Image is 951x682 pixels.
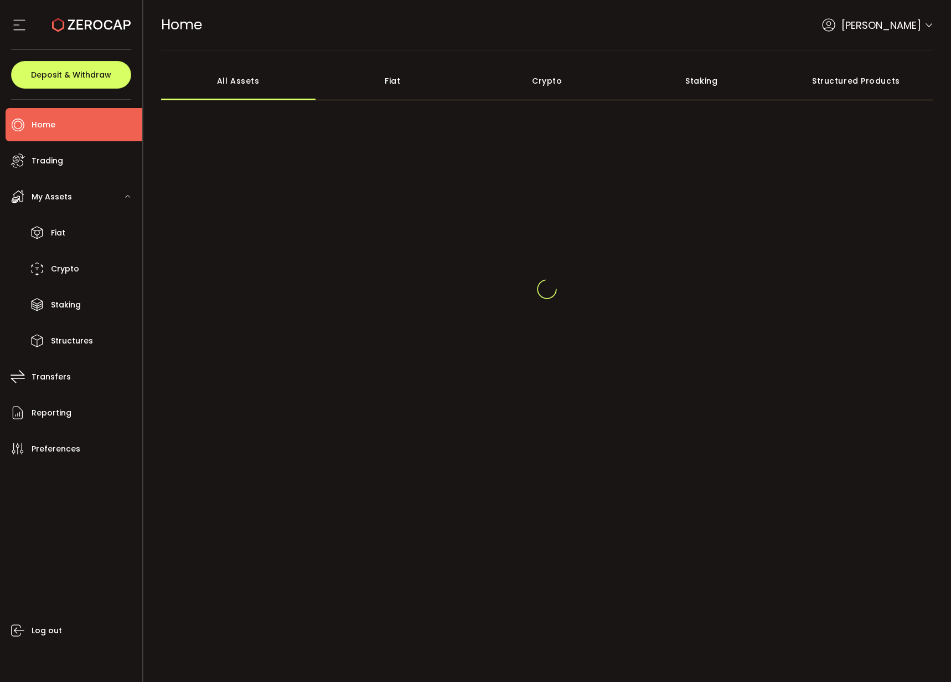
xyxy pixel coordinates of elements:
[470,61,624,100] div: Crypto
[32,405,71,421] span: Reporting
[316,61,470,100] div: Fiat
[32,369,71,385] span: Transfers
[161,15,202,34] span: Home
[51,333,93,349] span: Structures
[779,61,933,100] div: Structured Products
[624,61,779,100] div: Staking
[51,261,79,277] span: Crypto
[161,61,316,100] div: All Assets
[51,297,81,313] span: Staking
[32,153,63,169] span: Trading
[841,18,921,33] span: [PERSON_NAME]
[51,225,65,241] span: Fiat
[32,117,55,133] span: Home
[32,623,62,639] span: Log out
[11,61,131,89] button: Deposit & Withdraw
[32,189,72,205] span: My Assets
[31,71,111,79] span: Deposit & Withdraw
[32,441,80,457] span: Preferences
